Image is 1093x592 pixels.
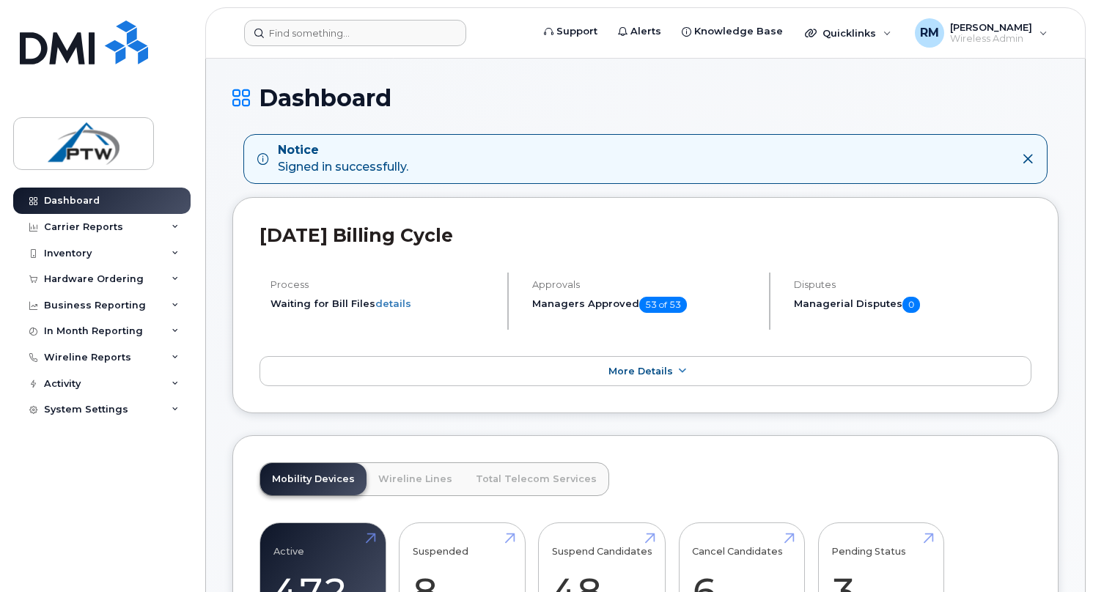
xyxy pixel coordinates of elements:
[271,297,495,311] li: Waiting for Bill Files
[367,463,464,495] a: Wireline Lines
[271,279,495,290] h4: Process
[794,297,1031,313] h5: Managerial Disputes
[278,142,408,176] div: Signed in successfully.
[608,366,673,377] span: More Details
[532,279,757,290] h4: Approvals
[260,224,1031,246] h2: [DATE] Billing Cycle
[794,279,1031,290] h4: Disputes
[639,297,687,313] span: 53 of 53
[260,463,367,495] a: Mobility Devices
[278,142,408,159] strong: Notice
[532,297,757,313] h5: Managers Approved
[464,463,608,495] a: Total Telecom Services
[232,85,1059,111] h1: Dashboard
[902,297,920,313] span: 0
[375,297,411,309] a: details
